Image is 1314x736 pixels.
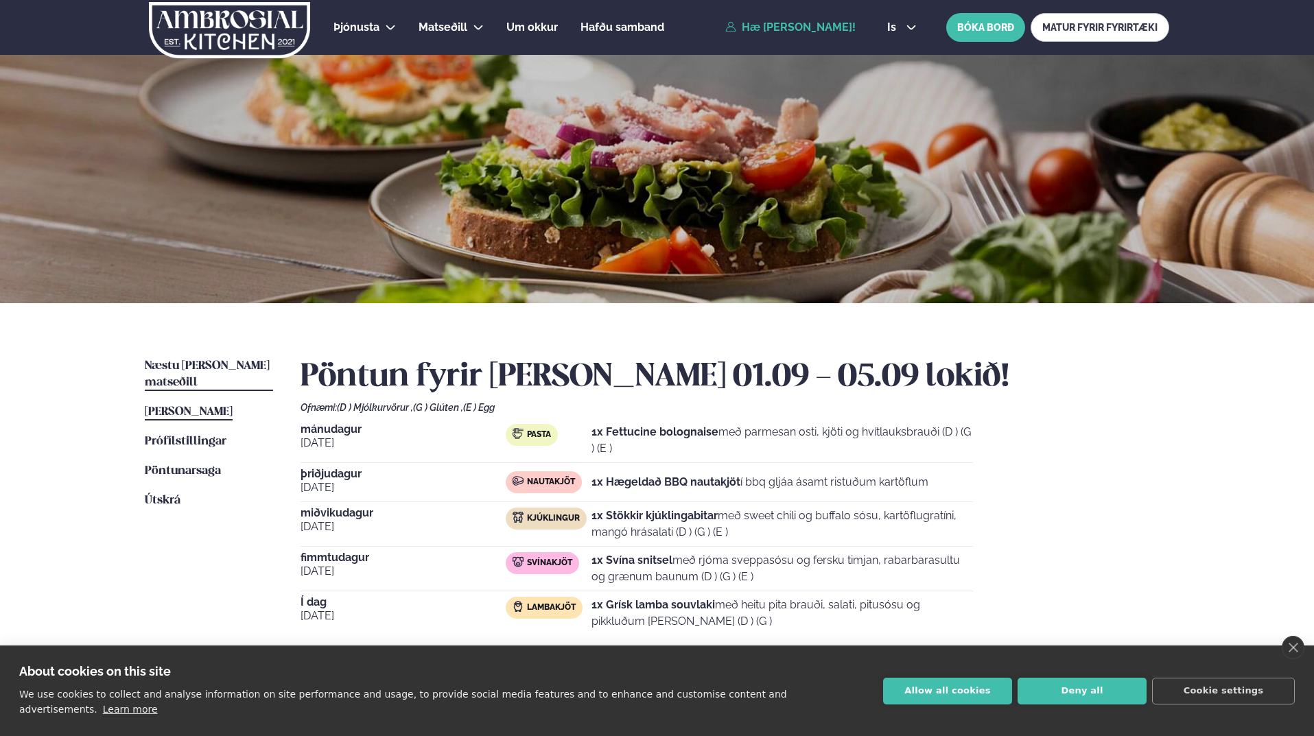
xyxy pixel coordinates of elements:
span: is [887,22,900,33]
span: (D ) Mjólkurvörur , [337,402,413,413]
span: (E ) Egg [463,402,495,413]
span: [DATE] [301,563,506,580]
a: Prófílstillingar [145,434,226,450]
button: Deny all [1018,678,1147,704]
img: Lamb.svg [513,601,524,612]
button: is [876,22,928,33]
span: Um okkur [506,21,558,34]
span: Hafðu samband [580,21,664,34]
span: Kjúklingur [527,513,580,524]
p: með parmesan osti, kjöti og hvítlauksbrauði (D ) (G ) (E ) [591,424,973,457]
span: Útskrá [145,495,180,506]
a: [PERSON_NAME] [145,404,233,420]
strong: 1x Grísk lamba souvlaki [591,598,715,611]
img: logo [148,2,312,58]
a: Learn more [103,704,158,715]
p: í bbq gljáa ásamt ristuðum kartöflum [591,474,928,490]
p: með sweet chili og buffalo sósu, kartöflugratíni, mangó hrásalati (D ) (G ) (E ) [591,508,973,541]
p: með heitu pita brauði, salati, pitusósu og pikkluðum [PERSON_NAME] (D ) (G ) [591,597,973,630]
a: Útskrá [145,492,180,509]
span: þriðjudagur [301,468,506,479]
span: Lambakjöt [527,602,576,613]
strong: 1x Stökkir kjúklingabitar [591,509,718,522]
img: pork.svg [513,556,524,567]
span: miðvikudagur [301,508,506,519]
span: fimmtudagur [301,552,506,563]
span: [DATE] [301,479,506,496]
span: Matseðill [419,21,467,34]
p: We use cookies to collect and analyse information on site performance and usage, to provide socia... [19,689,787,715]
span: Í dag [301,597,506,608]
span: Svínakjöt [527,558,572,569]
span: Prófílstillingar [145,436,226,447]
a: Hafðu samband [580,19,664,36]
span: Pöntunarsaga [145,465,221,477]
span: mánudagur [301,424,506,435]
span: (G ) Glúten , [413,402,463,413]
a: close [1282,636,1304,659]
span: Nautakjöt [527,477,575,488]
span: [DATE] [301,519,506,535]
button: Allow all cookies [883,678,1012,704]
p: með rjóma sveppasósu og fersku timjan, rabarbarasultu og grænum baunum (D ) (G ) (E ) [591,552,973,585]
h2: Pöntun fyrir [PERSON_NAME] 01.09 - 05.09 lokið! [301,358,1169,396]
span: Pasta [527,429,551,440]
span: Næstu [PERSON_NAME] matseðill [145,360,270,388]
strong: 1x Fettucine bolognaise [591,425,718,438]
span: Þjónusta [333,21,379,34]
span: [DATE] [301,608,506,624]
span: [DATE] [301,435,506,451]
a: Matseðill [419,19,467,36]
span: [PERSON_NAME] [145,406,233,418]
a: Næstu [PERSON_NAME] matseðill [145,358,273,391]
button: BÓKA BORÐ [946,13,1025,42]
a: Hæ [PERSON_NAME]! [725,21,856,34]
button: Cookie settings [1152,678,1295,704]
a: MATUR FYRIR FYRIRTÆKI [1031,13,1169,42]
a: Þjónusta [333,19,379,36]
strong: 1x Svína snitsel [591,554,672,567]
div: Ofnæmi: [301,402,1169,413]
strong: 1x Hægeldað BBQ nautakjöt [591,475,740,488]
strong: About cookies on this site [19,664,171,678]
img: beef.svg [513,475,524,486]
img: chicken.svg [513,512,524,523]
a: Um okkur [506,19,558,36]
a: Pöntunarsaga [145,463,221,479]
img: pasta.svg [513,428,524,439]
